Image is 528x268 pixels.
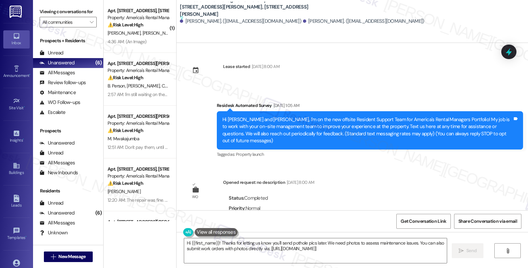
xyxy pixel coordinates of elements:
[43,17,86,27] input: All communities
[108,136,139,142] span: M. Mwakajumba
[3,95,30,113] a: Site Visit •
[24,105,25,109] span: •
[459,248,464,253] i: 
[229,205,245,212] b: Priority
[3,30,30,48] a: Inbox
[44,251,93,262] button: New Message
[40,140,75,147] div: Unanswered
[223,179,314,188] div: Opened request: no description
[40,69,75,76] div: All Messages
[40,50,63,56] div: Unread
[108,39,147,45] div: 4:36 AM: (An Image)
[272,102,300,109] div: [DATE] 1:05 AM
[3,225,30,243] a: Templates •
[222,116,512,145] div: Hi [PERSON_NAME] and [PERSON_NAME], I'm on the new offsite Resident Support Team for America's Re...
[250,63,280,70] div: [DATE] 8:00 AM
[192,193,198,200] div: WO
[58,253,85,260] span: New Message
[108,30,143,36] span: [PERSON_NAME]
[108,197,204,203] div: 12:20 AM: The repair was fine. The charge was not.
[94,208,104,218] div: (6)
[29,72,30,77] span: •
[108,113,169,120] div: Apt. [STREET_ADDRESS][PERSON_NAME], [STREET_ADDRESS][PERSON_NAME]
[108,75,143,81] strong: ⚠️ Risk Level: High
[108,67,169,74] div: Property: America's Rental Managers Portfolio
[51,254,56,259] i: 
[3,128,30,146] a: Insights •
[108,14,169,21] div: Property: America's Rental Managers Portfolio
[3,160,30,178] a: Buildings
[303,18,424,25] div: [PERSON_NAME]. ([EMAIL_ADDRESS][DOMAIN_NAME])
[217,102,523,111] div: Residesk Automated Survey
[108,7,169,14] div: Apt. [STREET_ADDRESS], [STREET_ADDRESS]
[223,63,250,70] div: Lease started
[40,200,63,207] div: Unread
[229,195,244,201] b: Status
[25,234,26,239] span: •
[108,22,143,28] strong: ⚠️ Risk Level: High
[236,151,264,157] span: Property launch
[454,214,521,229] button: Share Conversation via email
[108,180,143,186] strong: ⚠️ Risk Level: High
[108,218,169,225] div: Apt. [STREET_ADDRESS][GEOGRAPHIC_DATA][STREET_ADDRESS]
[40,89,76,96] div: Maintenance
[90,19,93,25] i: 
[217,150,523,159] div: Tagged as:
[127,83,162,89] span: [PERSON_NAME]
[40,59,75,66] div: Unanswered
[10,6,23,18] img: ResiDesk Logo
[33,37,103,44] div: Prospects + Residents
[229,193,272,203] div: : Completed
[396,214,450,229] button: Get Conversation Link
[180,18,301,25] div: [PERSON_NAME]. ([EMAIL_ADDRESS][DOMAIN_NAME])
[229,203,272,214] div: : Normal
[40,79,86,86] div: Review follow-ups
[40,150,63,156] div: Unread
[466,247,477,254] span: Send
[108,91,422,97] div: 2:57 AM: I'm still waiting on them to see why I'm not getting air in my room. Then my bathroom li...
[33,187,103,194] div: Residents
[40,229,68,236] div: Unknown
[40,99,80,106] div: WO Follow-ups
[33,127,103,134] div: Prospects
[40,210,75,217] div: Unanswered
[108,173,169,180] div: Property: America's Rental Managers Portfolio
[162,83,183,89] span: C. Personsr
[108,166,169,173] div: Apt. [STREET_ADDRESS], [STREET_ADDRESS]
[40,159,75,166] div: All Messages
[184,238,447,263] textarea: Hi {{first_name}}! Thanks for letting us know you'll send pothole pics later. We need photos to a...
[285,179,314,186] div: [DATE] 8:00 AM
[23,137,24,142] span: •
[143,30,176,36] span: [PERSON_NAME]
[108,127,143,133] strong: ⚠️ Risk Level: High
[94,58,104,68] div: (6)
[108,60,169,67] div: Apt. [STREET_ADDRESS][PERSON_NAME], [STREET_ADDRESS][PERSON_NAME]
[108,144,345,150] div: 12:51 AM: Don't pay them, until you clear this with them. They are using the same traps I've been...
[401,218,446,225] span: Get Conversation Link
[40,169,78,176] div: New Inbounds
[40,219,75,226] div: All Messages
[452,243,484,258] button: Send
[40,109,65,116] div: Escalate
[505,248,510,253] i: 
[458,218,517,225] span: Share Conversation via email
[108,83,127,89] span: B. Person
[108,188,141,194] span: [PERSON_NAME]
[108,120,169,127] div: Property: America's Rental Managers Portfolio
[3,193,30,211] a: Leads
[40,7,97,17] label: Viewing conversations for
